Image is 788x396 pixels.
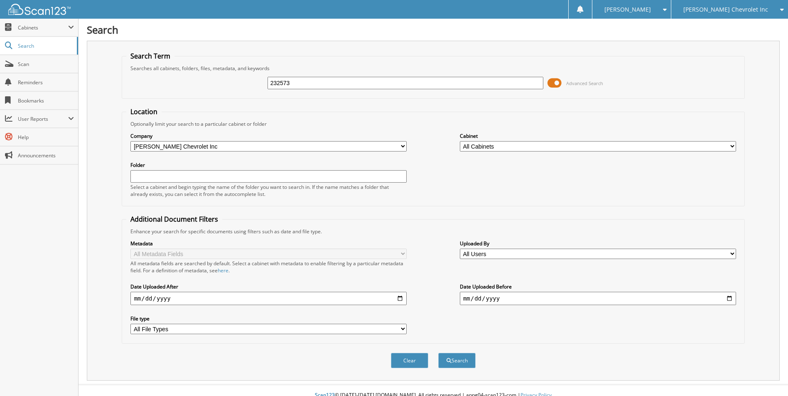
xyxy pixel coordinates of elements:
[130,283,407,290] label: Date Uploaded After
[18,97,74,104] span: Bookmarks
[87,23,780,37] h1: Search
[566,80,603,86] span: Advanced Search
[130,132,407,139] label: Company
[18,79,74,86] span: Reminders
[460,132,736,139] label: Cabinet
[18,42,73,49] span: Search
[604,7,651,12] span: [PERSON_NAME]
[18,152,74,159] span: Announcements
[18,24,68,31] span: Cabinets
[126,51,174,61] legend: Search Term
[683,7,768,12] span: [PERSON_NAME] Chevrolet Inc
[130,292,407,305] input: start
[126,120,740,127] div: Optionally limit your search to a particular cabinet or folder
[218,267,228,274] a: here
[438,353,476,368] button: Search
[130,240,407,247] label: Metadata
[18,134,74,141] span: Help
[18,61,74,68] span: Scan
[126,215,222,224] legend: Additional Document Filters
[391,353,428,368] button: Clear
[130,260,407,274] div: All metadata fields are searched by default. Select a cabinet with metadata to enable filtering b...
[460,240,736,247] label: Uploaded By
[746,356,788,396] iframe: Chat Widget
[18,115,68,122] span: User Reports
[126,107,162,116] legend: Location
[460,292,736,305] input: end
[460,283,736,290] label: Date Uploaded Before
[126,65,740,72] div: Searches all cabinets, folders, files, metadata, and keywords
[130,161,407,169] label: Folder
[130,315,407,322] label: File type
[130,183,407,198] div: Select a cabinet and begin typing the name of the folder you want to search in. If the name match...
[8,4,71,15] img: scan123-logo-white.svg
[126,228,740,235] div: Enhance your search for specific documents using filters such as date and file type.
